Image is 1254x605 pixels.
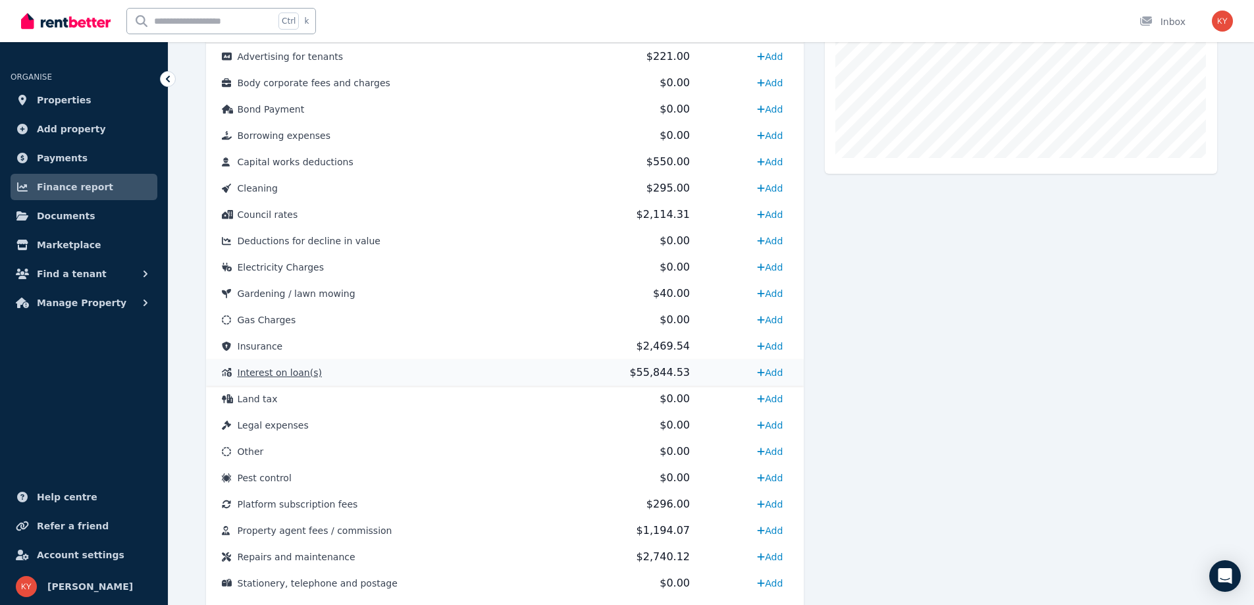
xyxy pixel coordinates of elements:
[637,208,690,221] span: $2,114.31
[16,576,37,597] img: Kylie Smith
[238,157,353,167] span: Capital works deductions
[238,183,278,194] span: Cleaning
[238,367,322,378] span: Interest on loan(s)
[238,51,344,62] span: Advertising for tenants
[660,419,690,431] span: $0.00
[1139,15,1186,28] div: Inbox
[637,340,690,352] span: $2,469.54
[752,283,788,304] a: Add
[238,262,325,273] span: Electricity Charges
[660,471,690,484] span: $0.00
[21,11,111,31] img: RentBetter
[660,577,690,589] span: $0.00
[752,573,788,594] a: Add
[11,290,157,316] button: Manage Property
[11,72,52,82] span: ORGANISE
[238,236,380,246] span: Deductions for decline in value
[37,237,101,253] span: Marketplace
[238,446,264,457] span: Other
[238,209,298,220] span: Council rates
[752,257,788,278] a: Add
[752,388,788,409] a: Add
[11,261,157,287] button: Find a tenant
[646,155,690,168] span: $550.00
[752,99,788,120] a: Add
[653,287,690,300] span: $40.00
[278,13,299,30] span: Ctrl
[752,46,788,67] a: Add
[660,129,690,142] span: $0.00
[752,309,788,330] a: Add
[238,499,358,510] span: Platform subscription fees
[660,313,690,326] span: $0.00
[752,178,788,199] a: Add
[646,50,690,63] span: $221.00
[752,441,788,462] a: Add
[304,16,309,26] span: k
[1209,560,1241,592] div: Open Intercom Messenger
[238,78,390,88] span: Body corporate fees and charges
[37,92,91,108] span: Properties
[238,130,330,141] span: Borrowing expenses
[752,125,788,146] a: Add
[238,525,392,536] span: Property agent fees / commission
[238,552,355,562] span: Repairs and maintenance
[11,484,157,510] a: Help centre
[37,518,109,534] span: Refer a friend
[37,547,124,563] span: Account settings
[660,261,690,273] span: $0.00
[238,341,283,352] span: Insurance
[637,550,690,563] span: $2,740.12
[752,336,788,357] a: Add
[752,230,788,251] a: Add
[37,489,97,505] span: Help centre
[660,392,690,405] span: $0.00
[660,234,690,247] span: $0.00
[752,520,788,541] a: Add
[752,151,788,172] a: Add
[752,494,788,515] a: Add
[660,76,690,89] span: $0.00
[11,513,157,539] a: Refer a friend
[11,542,157,568] a: Account settings
[238,288,355,299] span: Gardening / lawn mowing
[752,362,788,383] a: Add
[11,116,157,142] a: Add property
[646,182,690,194] span: $295.00
[637,524,690,537] span: $1,194.07
[238,394,278,404] span: Land tax
[752,72,788,93] a: Add
[11,87,157,113] a: Properties
[752,415,788,436] a: Add
[238,473,292,483] span: Pest control
[37,208,95,224] span: Documents
[47,579,133,594] span: [PERSON_NAME]
[752,467,788,488] a: Add
[11,174,157,200] a: Finance report
[37,121,106,137] span: Add property
[238,104,305,115] span: Bond Payment
[11,232,157,258] a: Marketplace
[752,546,788,567] a: Add
[37,150,88,166] span: Payments
[11,145,157,171] a: Payments
[1212,11,1233,32] img: Kylie Smith
[37,179,113,195] span: Finance report
[660,445,690,458] span: $0.00
[11,203,157,229] a: Documents
[37,295,126,311] span: Manage Property
[238,578,398,589] span: Stationery, telephone and postage
[629,366,690,379] span: $55,844.53
[238,420,309,431] span: Legal expenses
[646,498,690,510] span: $296.00
[238,315,296,325] span: Gas Charges
[37,266,107,282] span: Find a tenant
[752,204,788,225] a: Add
[660,103,690,115] span: $0.00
